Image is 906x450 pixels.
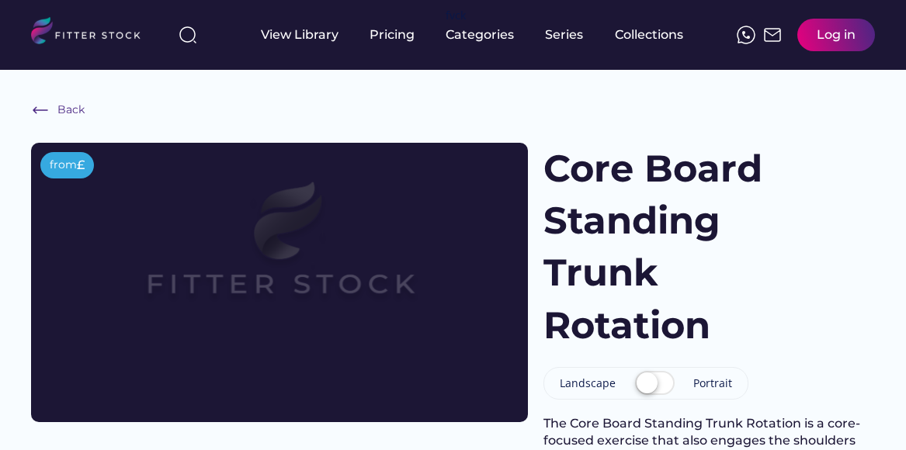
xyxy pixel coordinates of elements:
[31,101,50,119] img: Frame%20%286%29.svg
[545,26,584,43] div: Series
[77,157,85,174] div: £
[543,143,792,351] h1: Core Board Standing Trunk Rotation
[50,157,77,173] div: from
[31,17,154,49] img: LOGO.svg
[446,26,514,43] div: Categories
[693,376,732,391] div: Portrait
[57,102,85,118] div: Back
[560,376,616,391] div: Landscape
[615,26,683,43] div: Collections
[817,26,856,43] div: Log in
[179,26,197,44] img: search-normal%203.svg
[370,26,415,43] div: Pricing
[763,26,782,44] img: Frame%2051.svg
[261,26,338,43] div: View Library
[446,8,466,23] div: fvck
[737,26,755,44] img: meteor-icons_whatsapp%20%281%29.svg
[81,143,478,366] img: Frame%2079%20%281%29.svg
